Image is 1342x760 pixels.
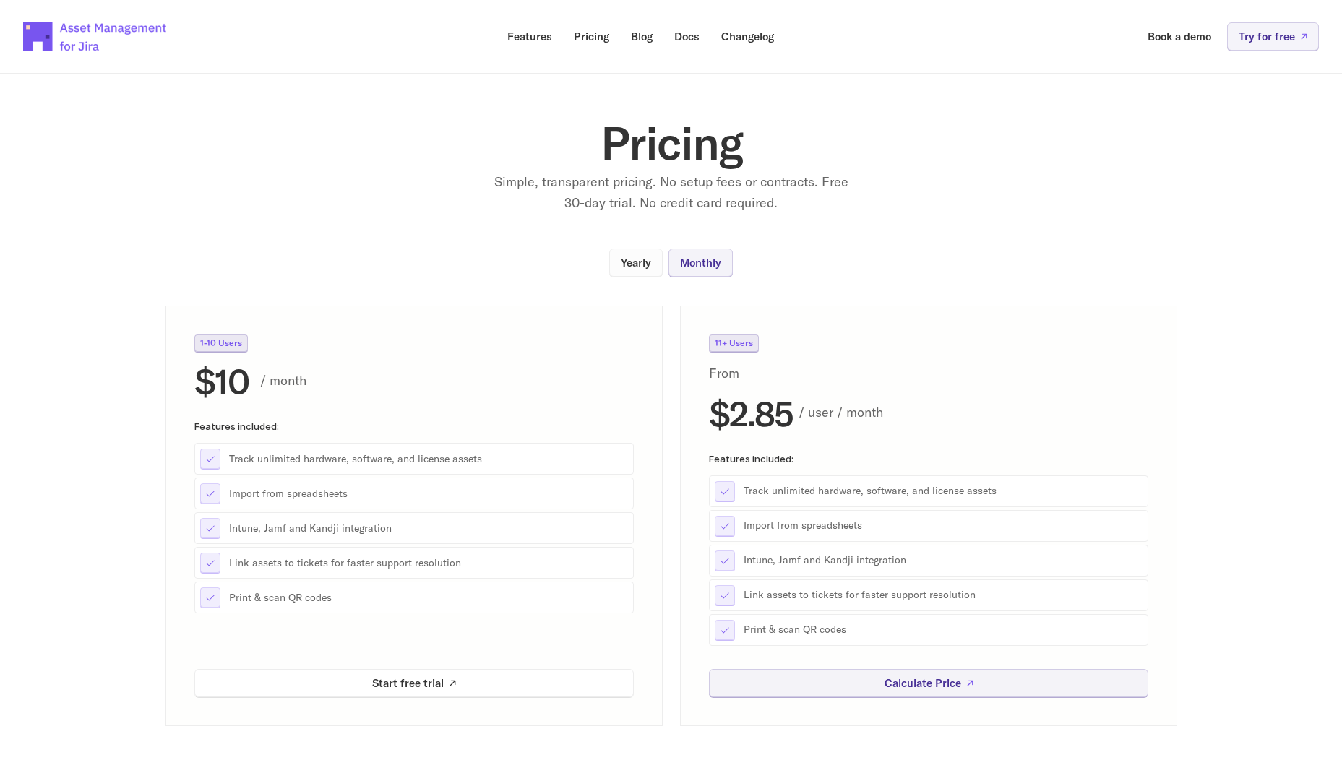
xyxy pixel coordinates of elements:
[744,519,1143,533] p: Import from spreadsheets
[229,590,628,605] p: Print & scan QR codes
[229,486,628,501] p: Import from spreadsheets
[744,623,1143,637] p: Print & scan QR codes
[497,22,562,51] a: Features
[491,172,852,214] p: Simple, transparent pricing. No setup fees or contracts. Free 30-day trial. No credit card required.
[709,669,1148,697] a: Calculate Price
[721,31,774,42] p: Changelog
[711,22,784,51] a: Changelog
[1239,31,1295,42] p: Try for free
[884,678,960,688] p: Calculate Price
[744,484,1143,498] p: Track unlimited hardware, software, and license assets
[799,402,1148,423] p: / user / month
[674,31,700,42] p: Docs
[574,31,609,42] p: Pricing
[709,395,793,430] h2: $2.85
[229,452,628,466] p: Track unlimited hardware, software, and license assets
[229,556,628,570] p: Link assets to tickets for faster support resolution
[507,31,552,42] p: Features
[631,31,653,42] p: Blog
[194,669,634,697] a: Start free trial
[1227,22,1319,51] a: Try for free
[372,678,444,688] p: Start free trial
[200,339,242,347] p: 1-10 Users
[744,588,1143,603] p: Link assets to tickets for faster support resolution
[621,257,651,268] p: Yearly
[709,363,775,384] p: From
[564,22,619,51] a: Pricing
[382,120,960,166] h1: Pricing
[680,257,721,268] p: Monthly
[664,22,710,51] a: Docs
[621,22,663,51] a: Blog
[709,453,1148,463] p: Features included:
[229,521,628,535] p: Intune, Jamf and Kandji integration
[715,339,753,347] p: 11+ Users
[744,553,1143,568] p: Intune, Jamf and Kandji integration
[194,363,249,398] h2: $10
[260,370,634,391] p: / month
[1137,22,1221,51] a: Book a demo
[194,421,634,431] p: Features included:
[1148,31,1211,42] p: Book a demo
